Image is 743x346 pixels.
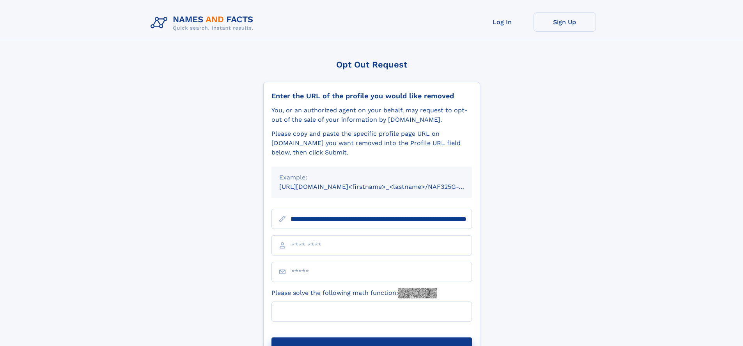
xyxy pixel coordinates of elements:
[271,106,472,124] div: You, or an authorized agent on your behalf, may request to opt-out of the sale of your informatio...
[147,12,260,34] img: Logo Names and Facts
[271,288,437,298] label: Please solve the following math function:
[271,129,472,157] div: Please copy and paste the specific profile page URL on [DOMAIN_NAME] you want removed into the Pr...
[263,60,480,69] div: Opt Out Request
[271,92,472,100] div: Enter the URL of the profile you would like removed
[534,12,596,32] a: Sign Up
[279,173,464,182] div: Example:
[279,183,487,190] small: [URL][DOMAIN_NAME]<firstname>_<lastname>/NAF325G-xxxxxxxx
[471,12,534,32] a: Log In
